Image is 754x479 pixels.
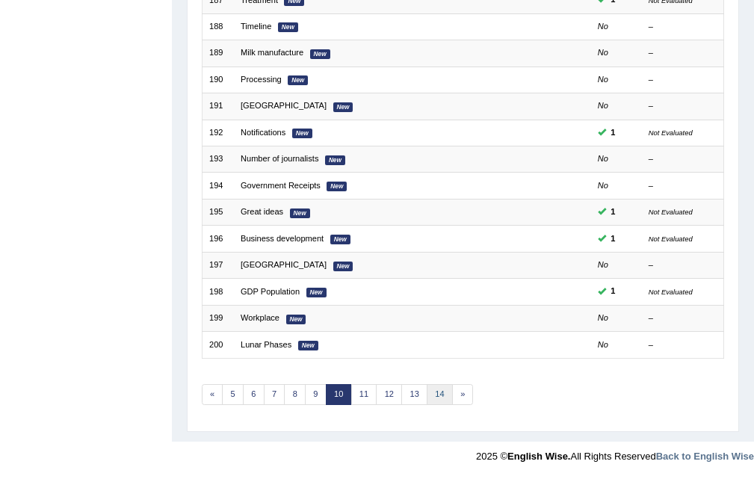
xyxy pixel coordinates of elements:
[598,22,608,31] em: No
[202,279,234,305] td: 198
[290,208,310,218] em: New
[598,260,608,269] em: No
[306,288,327,297] em: New
[606,205,620,219] span: You can still take this question
[649,180,717,192] div: –
[333,262,353,271] em: New
[202,199,234,225] td: 195
[376,384,402,405] a: 12
[351,384,377,405] a: 11
[598,340,608,349] em: No
[243,384,265,405] a: 6
[649,129,693,137] small: Not Evaluated
[606,232,620,246] span: You can still take this question
[598,181,608,190] em: No
[241,287,300,296] a: GDP Population
[649,153,717,165] div: –
[310,49,330,59] em: New
[241,75,282,84] a: Processing
[427,384,453,405] a: 14
[452,384,474,405] a: »
[606,126,620,140] span: You can still take this question
[327,182,347,191] em: New
[649,208,693,216] small: Not Evaluated
[202,332,234,358] td: 200
[606,285,620,298] span: You can still take this question
[401,384,427,405] a: 13
[286,315,306,324] em: New
[298,341,318,350] em: New
[649,259,717,271] div: –
[649,47,717,59] div: –
[649,339,717,351] div: –
[241,207,283,216] a: Great ideas
[305,384,327,405] a: 9
[325,155,345,165] em: New
[202,67,234,93] td: 190
[241,234,324,243] a: Business development
[202,384,223,405] a: «
[507,451,570,462] strong: English Wise.
[241,22,271,31] a: Timeline
[202,40,234,67] td: 189
[649,235,693,243] small: Not Evaluated
[598,48,608,57] em: No
[241,128,285,137] a: Notifications
[264,384,285,405] a: 7
[202,173,234,199] td: 194
[649,21,717,33] div: –
[649,100,717,112] div: –
[241,260,327,269] a: [GEOGRAPHIC_DATA]
[598,154,608,163] em: No
[288,75,308,85] em: New
[326,384,352,405] a: 10
[202,146,234,173] td: 193
[598,313,608,322] em: No
[292,129,312,138] em: New
[598,75,608,84] em: No
[241,340,291,349] a: Lunar Phases
[333,102,353,112] em: New
[241,154,318,163] a: Number of journalists
[202,13,234,40] td: 188
[649,288,693,296] small: Not Evaluated
[598,101,608,110] em: No
[241,101,327,110] a: [GEOGRAPHIC_DATA]
[202,252,234,278] td: 197
[241,48,303,57] a: Milk manufacture
[330,235,350,244] em: New
[241,181,321,190] a: Government Receipts
[649,312,717,324] div: –
[202,226,234,252] td: 196
[278,22,298,32] em: New
[656,451,754,462] a: Back to English Wise
[202,93,234,120] td: 191
[476,442,754,463] div: 2025 © All Rights Reserved
[202,305,234,331] td: 199
[222,384,244,405] a: 5
[649,74,717,86] div: –
[202,120,234,146] td: 192
[284,384,306,405] a: 8
[241,313,279,322] a: Workplace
